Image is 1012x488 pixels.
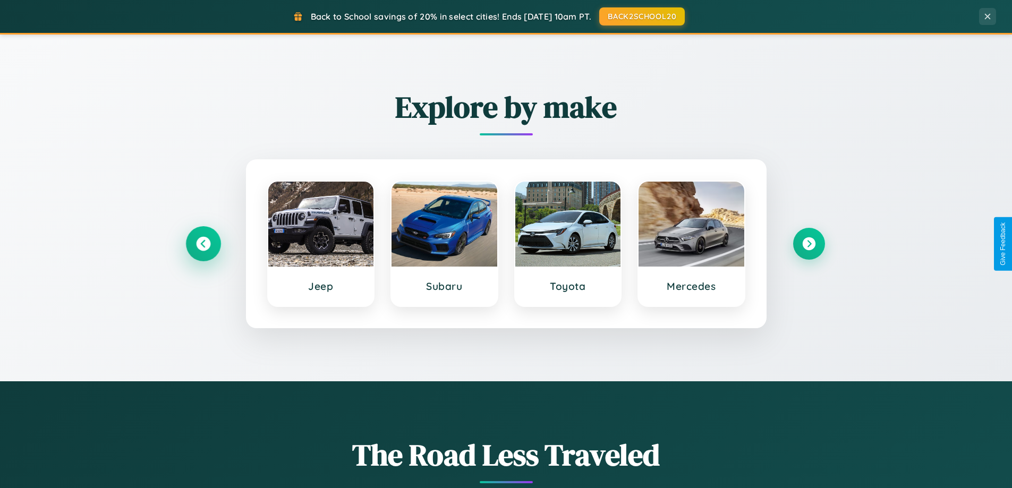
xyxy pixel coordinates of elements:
[649,280,734,293] h3: Mercedes
[279,280,363,293] h3: Jeep
[402,280,487,293] h3: Subaru
[311,11,591,22] span: Back to School savings of 20% in select cities! Ends [DATE] 10am PT.
[999,222,1007,266] div: Give Feedback
[599,7,685,25] button: BACK2SCHOOL20
[188,434,825,475] h1: The Road Less Traveled
[526,280,610,293] h3: Toyota
[188,87,825,127] h2: Explore by make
